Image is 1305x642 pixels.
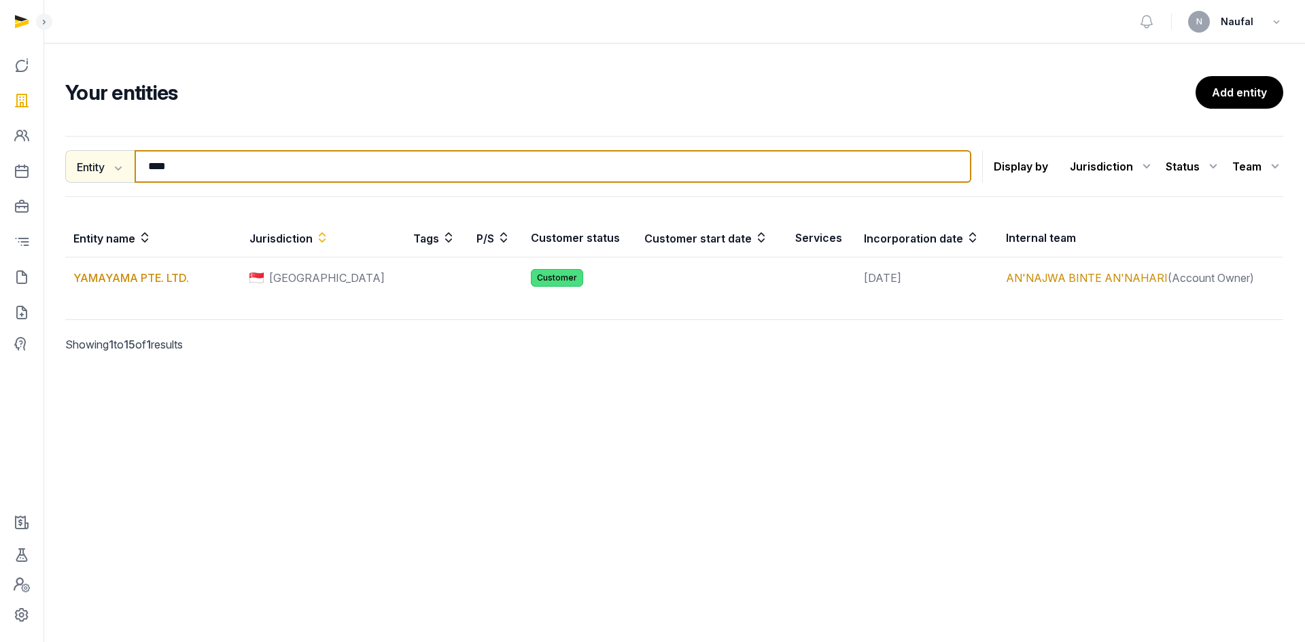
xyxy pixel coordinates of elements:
[73,271,189,285] a: YAMAYAMA PTE. LTD.
[109,338,114,351] span: 1
[1196,18,1202,26] span: N
[1188,11,1210,33] button: N
[65,320,353,369] p: Showing to of results
[856,257,998,298] td: [DATE]
[65,219,241,257] th: Entity name
[994,156,1048,177] p: Display by
[636,219,787,257] th: Customer start date
[1006,271,1168,285] a: AN'NAJWA BINTE AN'NAHARI
[1070,156,1155,177] div: Jurisdiction
[65,80,1196,105] h2: Your entities
[1232,156,1283,177] div: Team
[146,338,151,351] span: 1
[468,219,523,257] th: P/S
[124,338,135,351] span: 15
[1196,76,1283,109] a: Add entity
[269,270,385,286] span: [GEOGRAPHIC_DATA]
[998,219,1283,257] th: Internal team
[856,219,998,257] th: Incorporation date
[65,150,135,183] button: Entity
[531,269,583,287] span: Customer
[1166,156,1221,177] div: Status
[241,219,405,257] th: Jurisdiction
[1221,14,1253,30] span: Naufal
[787,219,855,257] th: Services
[523,219,636,257] th: Customer status
[1006,270,1275,286] div: (Account Owner)
[405,219,468,257] th: Tags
